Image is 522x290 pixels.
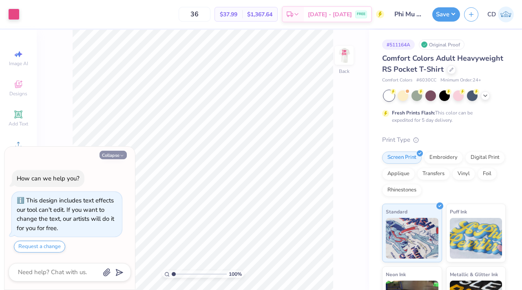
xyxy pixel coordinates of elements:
[450,218,502,259] img: Puff Ink
[487,10,496,19] span: CD
[382,168,415,180] div: Applique
[419,40,464,50] div: Original Proof
[386,207,407,216] span: Standard
[440,77,481,84] span: Minimum Order: 24 +
[382,184,422,196] div: Rhinestones
[9,121,28,127] span: Add Text
[388,6,428,22] input: Untitled Design
[9,60,28,67] span: Image AI
[382,53,503,74] span: Comfort Colors Adult Heavyweight RS Pocket T-Shirt
[357,11,365,17] span: FREE
[452,168,475,180] div: Vinyl
[392,109,492,124] div: This color can be expedited for 5 day delivery.
[308,10,352,19] span: [DATE] - [DATE]
[17,174,80,182] div: How can we help you?
[14,241,65,253] button: Request a change
[498,7,514,22] img: Colby Duncan
[487,7,514,22] a: CD
[382,135,506,145] div: Print Type
[432,7,460,22] button: Save
[247,10,272,19] span: $1,367.64
[386,270,406,279] span: Neon Ink
[416,77,436,84] span: # 6030CC
[17,196,114,232] div: This design includes text effects our tool can't edit. If you want to change the text, our artist...
[229,270,242,278] span: 100 %
[336,47,352,64] img: Back
[382,77,412,84] span: Comfort Colors
[9,90,27,97] span: Designs
[450,207,467,216] span: Puff Ink
[220,10,237,19] span: $37.99
[339,68,349,75] div: Back
[417,168,450,180] div: Transfers
[386,218,438,259] img: Standard
[465,152,505,164] div: Digital Print
[424,152,463,164] div: Embroidery
[179,7,210,22] input: – –
[100,151,127,159] button: Collapse
[478,168,497,180] div: Foil
[392,110,435,116] strong: Fresh Prints Flash:
[382,152,422,164] div: Screen Print
[382,40,415,50] div: # 511164A
[450,270,498,279] span: Metallic & Glitter Ink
